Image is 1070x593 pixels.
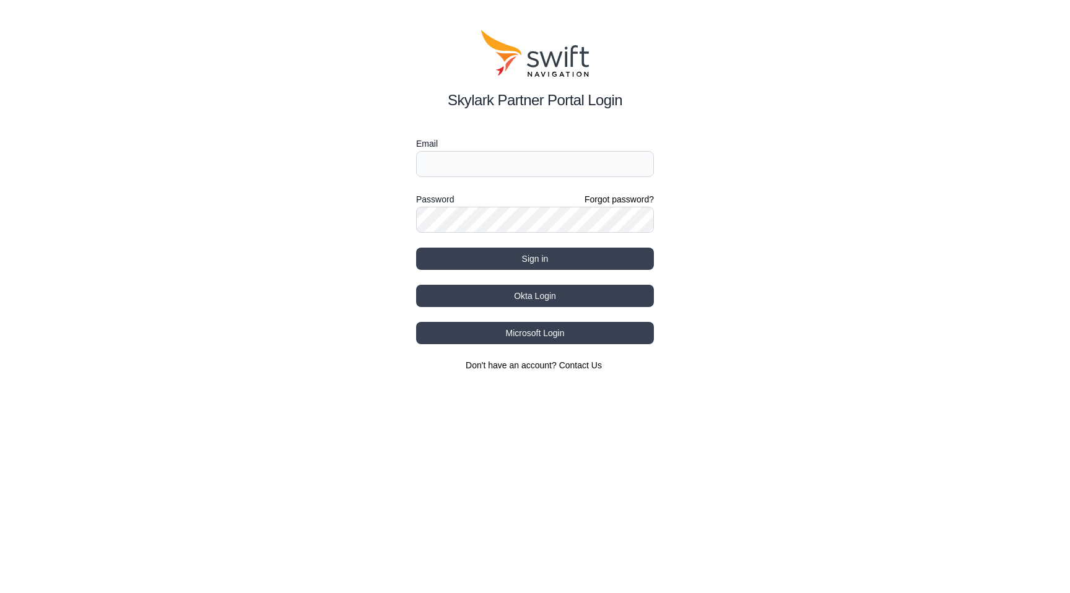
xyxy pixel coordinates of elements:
[416,359,654,371] section: Don't have an account?
[416,322,654,344] button: Microsoft Login
[416,136,654,151] label: Email
[559,360,602,370] a: Contact Us
[585,193,654,206] a: Forgot password?
[416,285,654,307] button: Okta Login
[416,248,654,270] button: Sign in
[416,89,654,111] h2: Skylark Partner Portal Login
[416,192,454,207] label: Password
